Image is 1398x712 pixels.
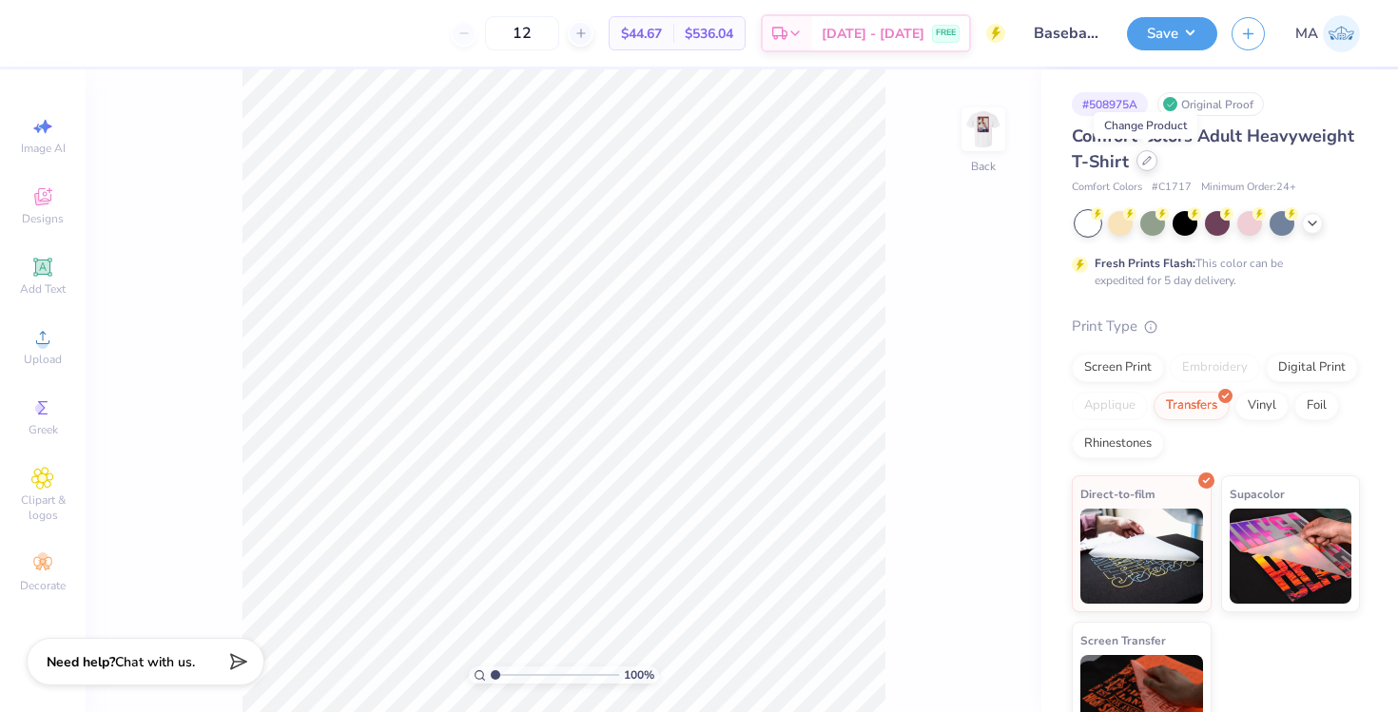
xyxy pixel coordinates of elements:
div: Embroidery [1170,354,1260,382]
div: Foil [1294,392,1339,420]
div: Print Type [1072,316,1360,337]
div: This color can be expedited for 5 day delivery. [1095,255,1329,289]
span: Comfort Colors [1072,180,1142,196]
span: Designs [22,211,64,226]
span: Direct-to-film [1080,484,1155,504]
strong: Fresh Prints Flash: [1095,256,1195,271]
span: # C1717 [1152,180,1192,196]
img: Mittali Arora [1323,15,1360,52]
div: Change Product [1094,112,1197,139]
span: $536.04 [685,24,733,44]
span: Greek [29,422,58,437]
span: Comfort Colors Adult Heavyweight T-Shirt [1072,125,1354,173]
span: Minimum Order: 24 + [1201,180,1296,196]
span: Supacolor [1230,484,1285,504]
strong: Need help? [47,653,115,671]
span: Upload [24,352,62,367]
span: Decorate [20,578,66,593]
div: Back [971,158,996,175]
div: Applique [1072,392,1148,420]
div: Original Proof [1157,92,1264,116]
input: Untitled Design [1019,14,1113,52]
button: Save [1127,17,1217,50]
span: Image AI [21,141,66,156]
img: Direct-to-film [1080,509,1203,604]
span: Add Text [20,281,66,297]
div: Digital Print [1266,354,1358,382]
div: Screen Print [1072,354,1164,382]
div: Rhinestones [1072,430,1164,458]
span: FREE [936,27,956,40]
div: Vinyl [1235,392,1289,420]
img: Back [964,110,1002,148]
span: $44.67 [621,24,662,44]
span: Chat with us. [115,653,195,671]
span: 100 % [624,666,654,683]
div: # 508975A [1072,92,1148,116]
div: Transfers [1154,392,1230,420]
span: [DATE] - [DATE] [822,24,924,44]
span: Screen Transfer [1080,630,1166,650]
img: Supacolor [1230,509,1352,604]
span: MA [1295,23,1318,45]
span: Clipart & logos [10,492,76,523]
a: MA [1295,15,1360,52]
input: – – [485,16,559,50]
